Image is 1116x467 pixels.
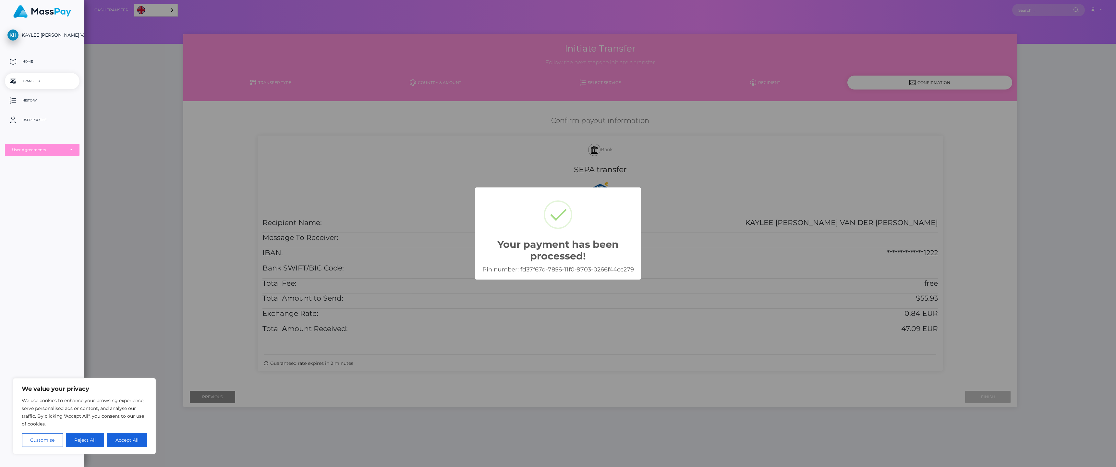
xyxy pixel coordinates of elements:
[7,76,77,86] p: Transfer
[481,239,635,262] h2: Your payment has been processed!
[12,147,65,152] div: User Agreements
[13,5,71,18] img: MassPay
[481,266,635,273] div: Pin number: fd37f67d-7856-11f0-9703-0266f44cc279
[5,144,79,156] button: User Agreements
[22,397,147,428] p: We use cookies to enhance your browsing experience, serve personalised ads or content, and analys...
[66,433,104,447] button: Reject All
[7,115,77,125] p: User Profile
[5,32,79,38] span: KAYLEE [PERSON_NAME] VAN DER [PERSON_NAME]
[7,57,77,66] p: Home
[22,385,147,393] p: We value your privacy
[22,433,63,447] button: Customise
[107,433,147,447] button: Accept All
[13,378,156,454] div: We value your privacy
[7,96,77,105] p: History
